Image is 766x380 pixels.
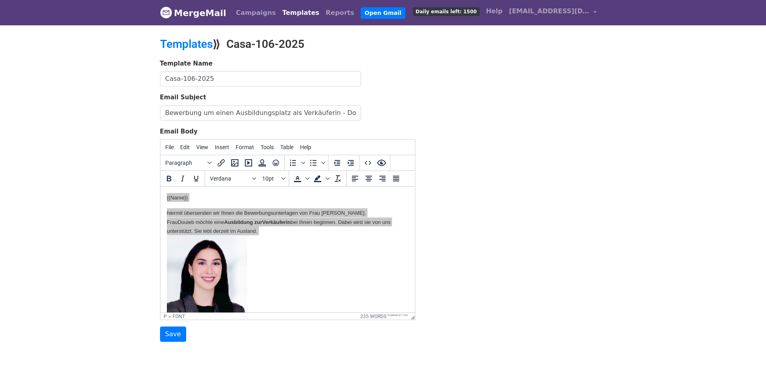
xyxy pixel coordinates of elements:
[242,156,255,170] button: Insert/edit media
[189,172,203,185] button: Underline
[160,93,206,102] label: Email Subject
[483,3,506,19] a: Help
[300,144,311,150] span: Help
[360,314,386,319] button: 235 words
[160,37,213,51] a: Templates
[362,172,376,185] button: Align center
[375,156,388,170] button: Preview
[214,156,228,170] button: Insert/edit link
[410,3,483,19] a: Daily emails left: 1500
[196,144,208,150] span: View
[210,175,249,182] span: Verdana
[280,144,294,150] span: Table
[233,5,279,21] a: Campaigns
[261,144,274,150] span: Tools
[160,127,198,136] label: Email Body
[160,187,415,312] iframe: Rich Text Area. Press ALT-0 for help.
[330,156,344,170] button: Decrease indent
[160,37,454,51] h2: ⟫ Casa-106-2025
[361,7,405,19] a: Open Gmail
[160,59,213,68] label: Template Name
[506,3,600,22] a: [EMAIL_ADDRESS][DOMAIN_NAME]
[279,5,322,21] a: Templates
[236,144,254,150] span: Format
[509,6,589,16] span: [EMAIL_ADDRESS][DOMAIN_NAME]
[311,172,331,185] div: Background color
[160,327,186,342] input: Save
[160,4,226,21] a: MergeMail
[262,175,280,182] span: 10pt
[726,341,766,380] div: Chat-Widget
[389,172,403,185] button: Justify
[215,144,229,150] span: Insert
[388,314,408,316] a: Powered by Tiny
[165,160,205,166] span: Paragraph
[376,172,389,185] button: Align right
[361,156,375,170] button: Source code
[160,6,172,18] img: MergeMail logo
[348,172,362,185] button: Align left
[408,313,415,320] div: Resize
[176,172,189,185] button: Italic
[286,156,306,170] div: Numbered list
[165,144,174,150] span: File
[180,144,190,150] span: Edit
[322,5,357,21] a: Reports
[306,156,327,170] div: Bullet list
[291,172,311,185] div: Text color
[173,314,185,319] div: font
[162,172,176,185] button: Bold
[164,314,167,319] div: p
[162,156,214,170] button: Blocks
[228,156,242,170] button: Insert/edit image
[344,156,357,170] button: Increase indent
[255,156,269,170] button: Insert template
[413,7,480,16] span: Daily emails left: 1500
[207,172,259,185] button: Fonts
[168,314,171,319] div: »
[726,341,766,380] iframe: Chat Widget
[269,156,283,170] button: Emoticons
[259,172,287,185] button: Font sizes
[331,172,345,185] button: Clear formatting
